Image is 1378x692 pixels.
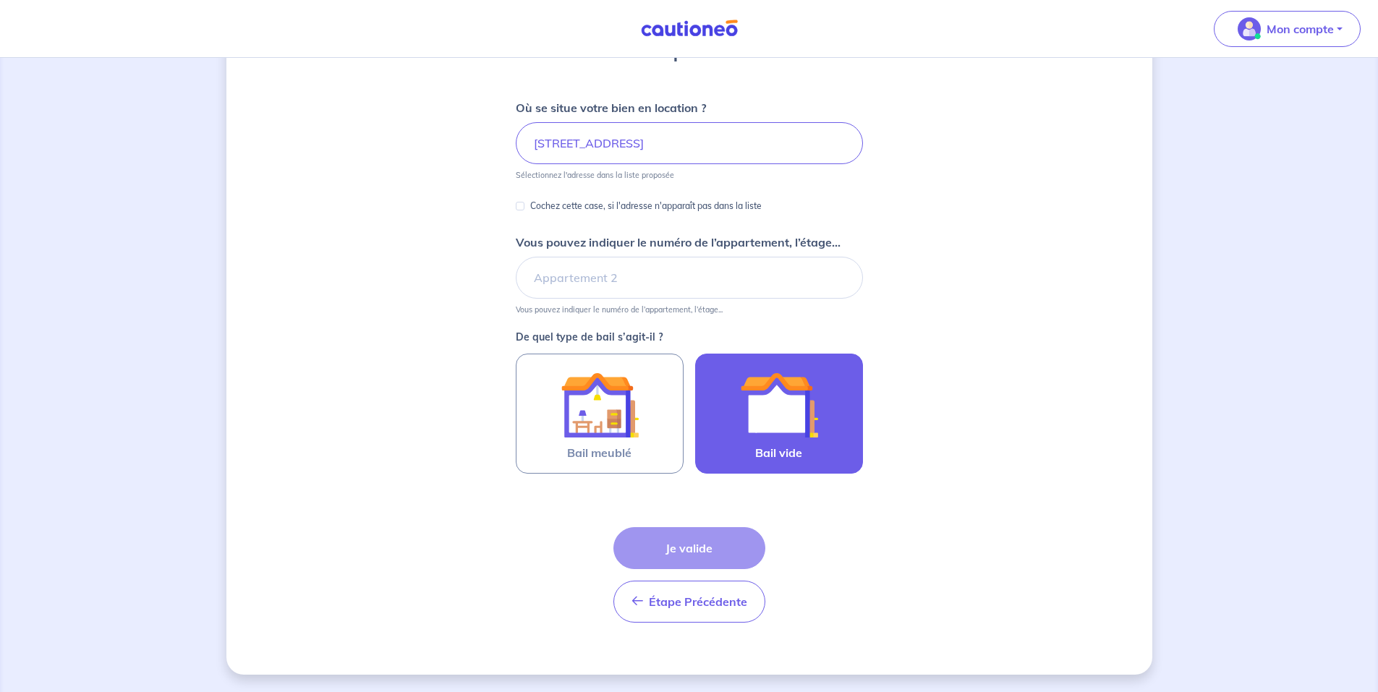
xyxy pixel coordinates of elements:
[1238,17,1261,40] img: illu_account_valid_menu.svg
[516,257,863,299] input: Appartement 2
[613,581,765,623] button: Étape Précédente
[530,197,762,215] p: Cochez cette case, si l'adresse n'apparaît pas dans la liste
[1267,20,1334,38] p: Mon compte
[516,304,723,315] p: Vous pouvez indiquer le numéro de l’appartement, l’étage...
[516,170,674,180] p: Sélectionnez l'adresse dans la liste proposée
[755,444,802,461] span: Bail vide
[516,332,863,342] p: De quel type de bail s’agit-il ?
[567,444,631,461] span: Bail meublé
[516,99,706,116] p: Où se situe votre bien en location ?
[516,122,863,164] input: 2 rue de paris, 59000 lille
[561,366,639,444] img: illu_furnished_lease.svg
[516,234,841,251] p: Vous pouvez indiquer le numéro de l’appartement, l’étage...
[1214,11,1361,47] button: illu_account_valid_menu.svgMon compte
[649,594,747,609] span: Étape Précédente
[740,366,818,444] img: illu_empty_lease.svg
[635,20,744,38] img: Cautioneo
